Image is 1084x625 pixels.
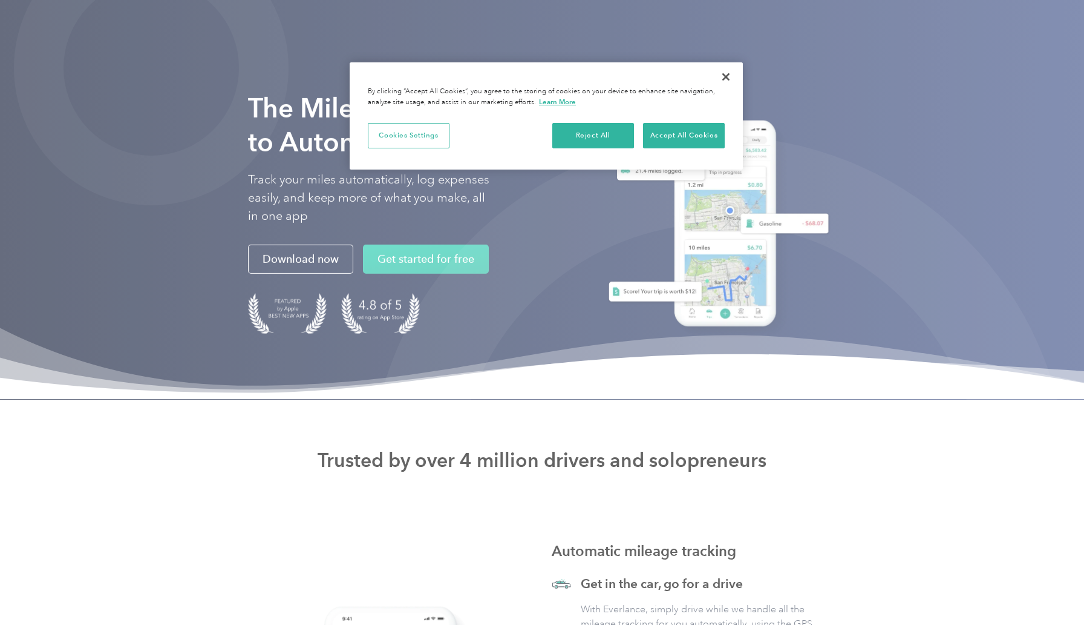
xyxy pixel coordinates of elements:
button: Cookies Settings [368,123,449,148]
div: By clicking “Accept All Cookies”, you agree to the storing of cookies on your device to enhance s... [368,87,725,108]
button: Accept All Cookies [643,123,725,148]
h3: Automatic mileage tracking [552,540,736,562]
button: Reject All [552,123,634,148]
a: Get started for free [363,245,489,274]
div: Cookie banner [350,62,743,170]
button: Close [713,64,739,90]
a: More information about your privacy, opens in a new tab [539,98,576,106]
div: Privacy [350,62,743,170]
img: Badge for Featured by Apple Best New Apps [248,293,327,334]
strong: Trusted by over 4 million drivers and solopreneurs [318,448,766,472]
a: Download now [248,245,353,274]
h3: Get in the car, go for a drive [581,575,836,592]
p: Track your miles automatically, log expenses easily, and keep more of what you make, all in one app [248,171,490,225]
img: 4.9 out of 5 stars on the app store [341,293,420,334]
